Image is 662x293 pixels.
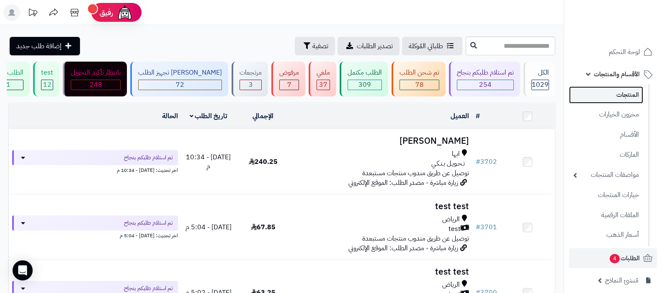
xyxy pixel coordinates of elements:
div: ملغي [317,68,330,78]
div: [PERSON_NAME] تجهيز الطلب [138,68,222,78]
span: الأقسام والمنتجات [594,68,640,80]
div: test [41,68,53,78]
span: 78 [415,80,424,90]
span: 1029 [532,80,549,90]
span: زيارة مباشرة - مصدر الطلب: الموقع الإلكتروني [348,243,458,253]
span: [DATE] - 5:04 م [185,222,232,232]
div: مرفوض [279,68,299,78]
span: 7 [287,80,291,90]
div: 254 [457,80,513,90]
a: بانتظار تأكيد التحويل 248 [61,62,129,96]
a: #3702 [476,157,497,167]
span: 12 [43,80,52,90]
a: الملفات الرقمية [569,206,643,224]
h3: test test [294,267,469,277]
span: # [476,222,480,232]
div: اخر تحديث: [DATE] - 5:04 م [12,231,178,239]
span: رفيق [100,8,113,18]
span: 37 [319,80,327,90]
span: 4 [609,254,620,264]
a: ملغي 37 [307,62,338,96]
a: تحديثات المنصة [22,4,43,23]
div: الكل [531,68,549,78]
div: 78 [400,80,439,90]
a: مرفوض 7 [270,62,307,96]
span: 240.25 [249,157,278,167]
div: 7 [280,80,299,90]
span: توصيل عن طريق مندوب منتجات مستبعدة [362,168,469,178]
span: [DATE] - 10:34 م [186,152,231,172]
span: 248 [90,80,102,90]
button: تصفية [295,37,335,55]
span: ابها [452,149,460,159]
div: بانتظار تأكيد التحويل [71,68,121,78]
span: 254 [479,80,492,90]
span: الرياض [442,215,460,224]
div: 3 [240,80,261,90]
a: تصدير الطلبات [337,37,399,55]
h3: test test [294,202,469,211]
a: الطلبات4 [569,248,657,268]
a: # [476,111,480,121]
a: مخزون الخيارات [569,106,643,124]
a: مرتجعات 3 [230,62,270,96]
a: الكل1029 [522,62,557,96]
span: تم استلام طلبكم بنجاح [124,219,173,227]
a: test 12 [31,62,61,96]
a: تاريخ الطلب [190,111,228,121]
a: مواصفات المنتجات [569,166,643,184]
span: test [448,224,461,234]
div: الطلب مكتمل [348,68,382,78]
div: تم شحن الطلب [399,68,439,78]
a: إضافة طلب جديد [10,37,80,55]
a: الطلب مكتمل 309 [338,62,390,96]
a: المنتجات [569,86,643,104]
div: 309 [348,80,381,90]
span: الطلبات [609,252,640,264]
h3: [PERSON_NAME] [294,136,469,146]
span: زيارة مباشرة - مصدر الطلب: الموقع الإلكتروني [348,178,458,188]
span: 3 [249,80,253,90]
a: #3701 [476,222,497,232]
a: تم شحن الطلب 78 [390,62,447,96]
img: ai-face.png [116,4,133,21]
a: لوحة التحكم [569,42,657,62]
span: إضافة طلب جديد [16,41,62,51]
a: الأقسام [569,126,643,144]
a: [PERSON_NAME] تجهيز الطلب 72 [129,62,230,96]
img: logo-2.png [605,17,654,35]
div: اخر تحديث: [DATE] - 10:34 م [12,165,178,174]
span: تم استلام طلبكم بنجاح [124,153,173,162]
span: 309 [358,80,371,90]
div: تم استلام طلبكم بنجاح [457,68,514,78]
div: 37 [317,80,330,90]
a: تم استلام طلبكم بنجاح 254 [447,62,522,96]
div: مرتجعات [240,68,262,78]
span: تصدير الطلبات [357,41,393,51]
div: 12 [41,80,53,90]
a: الماركات [569,146,643,164]
span: 67.85 [251,222,276,232]
span: # [476,157,480,167]
div: Open Intercom Messenger [13,260,33,280]
span: توصيل عن طريق مندوب منتجات مستبعدة [362,233,469,244]
span: تصفية [312,41,328,51]
a: طلباتي المُوكلة [402,37,462,55]
a: الحالة [162,111,178,121]
a: الإجمالي [252,111,273,121]
span: 1 [6,80,10,90]
span: طلباتي المُوكلة [409,41,443,51]
span: 72 [176,80,184,90]
a: العميل [451,111,469,121]
span: تم استلام طلبكم بنجاح [124,284,173,293]
span: لوحة التحكم [609,46,640,58]
span: مُنشئ النماذج [605,275,639,286]
a: أسعار الذهب [569,226,643,244]
span: تـحـويـل بـنـكـي [431,159,465,169]
div: 72 [139,80,222,90]
a: خيارات المنتجات [569,186,643,204]
div: 248 [71,80,120,90]
span: الرياض [442,280,460,290]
